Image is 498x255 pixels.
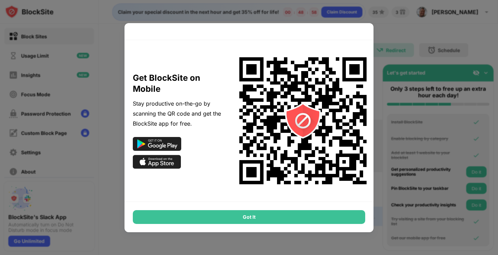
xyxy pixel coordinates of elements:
div: Stay productive on-the-go by scanning the QR code and get the BlockSite app for free. [133,99,224,128]
img: onboard-omni-qr-code.svg [230,48,376,193]
img: google-play-black.svg [133,137,181,151]
div: Get BlockSite on Mobile [133,72,224,95]
img: app-store-black.svg [133,155,181,169]
div: Got It [133,210,365,224]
